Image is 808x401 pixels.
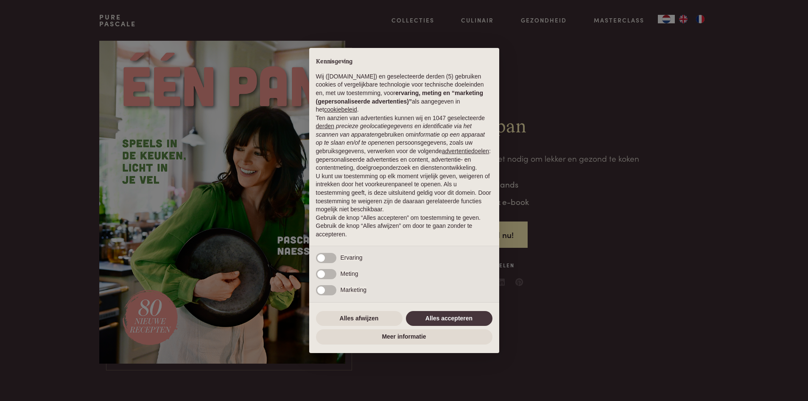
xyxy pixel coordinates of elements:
em: precieze geolocatiegegevens en identificatie via het scannen van apparaten [316,123,472,138]
button: Alles afwijzen [316,311,403,326]
span: Marketing [341,286,366,293]
p: U kunt uw toestemming op elk moment vrijelijk geven, weigeren of intrekken door het voorkeurenpan... [316,172,492,214]
p: Wij ([DOMAIN_NAME]) en geselecteerde derden (5) gebruiken cookies of vergelijkbare technologie vo... [316,73,492,114]
h2: Kennisgeving [316,58,492,66]
strong: ervaring, meting en “marketing (gepersonaliseerde advertenties)” [316,90,483,105]
button: derden [316,122,335,131]
p: Gebruik de knop “Alles accepteren” om toestemming te geven. Gebruik de knop “Alles afwijzen” om d... [316,214,492,239]
a: cookiebeleid [324,106,357,113]
button: Meer informatie [316,329,492,345]
span: Ervaring [341,254,363,261]
span: Meting [341,270,358,277]
button: advertentiedoelen [442,147,489,156]
em: informatie op een apparaat op te slaan en/of te openen [316,131,485,146]
p: Ten aanzien van advertenties kunnen wij en 1047 geselecteerde gebruiken om en persoonsgegevens, z... [316,114,492,172]
button: Alles accepteren [406,311,492,326]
